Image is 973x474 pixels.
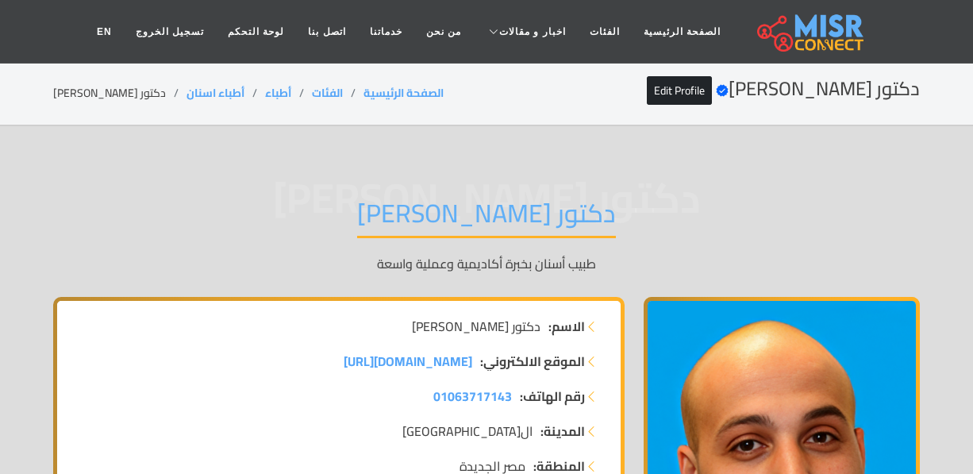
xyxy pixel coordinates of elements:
a: الصفحة الرئيسية [632,17,733,47]
img: main.misr_connect [757,12,863,52]
a: [DOMAIN_NAME][URL] [344,352,472,371]
a: EN [85,17,124,47]
a: أطباء اسنان [187,83,244,103]
a: الفئات [578,17,632,47]
a: Edit Profile [647,76,712,105]
a: من نحن [414,17,473,47]
a: لوحة التحكم [216,17,296,47]
a: 01063717143 [433,387,512,406]
h1: دكتور [PERSON_NAME] [357,198,616,238]
p: طبيب أسنان بخبرة أكاديمية وعملية واسعة [53,254,920,273]
a: الصفحة الرئيسية [363,83,444,103]
a: الفئات [312,83,343,103]
svg: Verified account [716,84,729,97]
span: [DOMAIN_NAME][URL] [344,349,472,373]
li: دكتور [PERSON_NAME] [53,85,187,102]
span: ال[GEOGRAPHIC_DATA] [402,422,533,441]
strong: المدينة: [540,422,585,441]
span: اخبار و مقالات [499,25,566,39]
a: اتصل بنا [296,17,357,47]
strong: الموقع الالكتروني: [480,352,585,371]
a: خدماتنا [358,17,414,47]
span: دكتور [PERSON_NAME] [412,317,540,336]
strong: الاسم: [548,317,585,336]
span: 01063717143 [433,384,512,408]
a: اخبار و مقالات [473,17,578,47]
a: أطباء [265,83,291,103]
a: تسجيل الخروج [124,17,216,47]
strong: رقم الهاتف: [520,387,585,406]
h2: دكتور [PERSON_NAME] [647,78,920,101]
